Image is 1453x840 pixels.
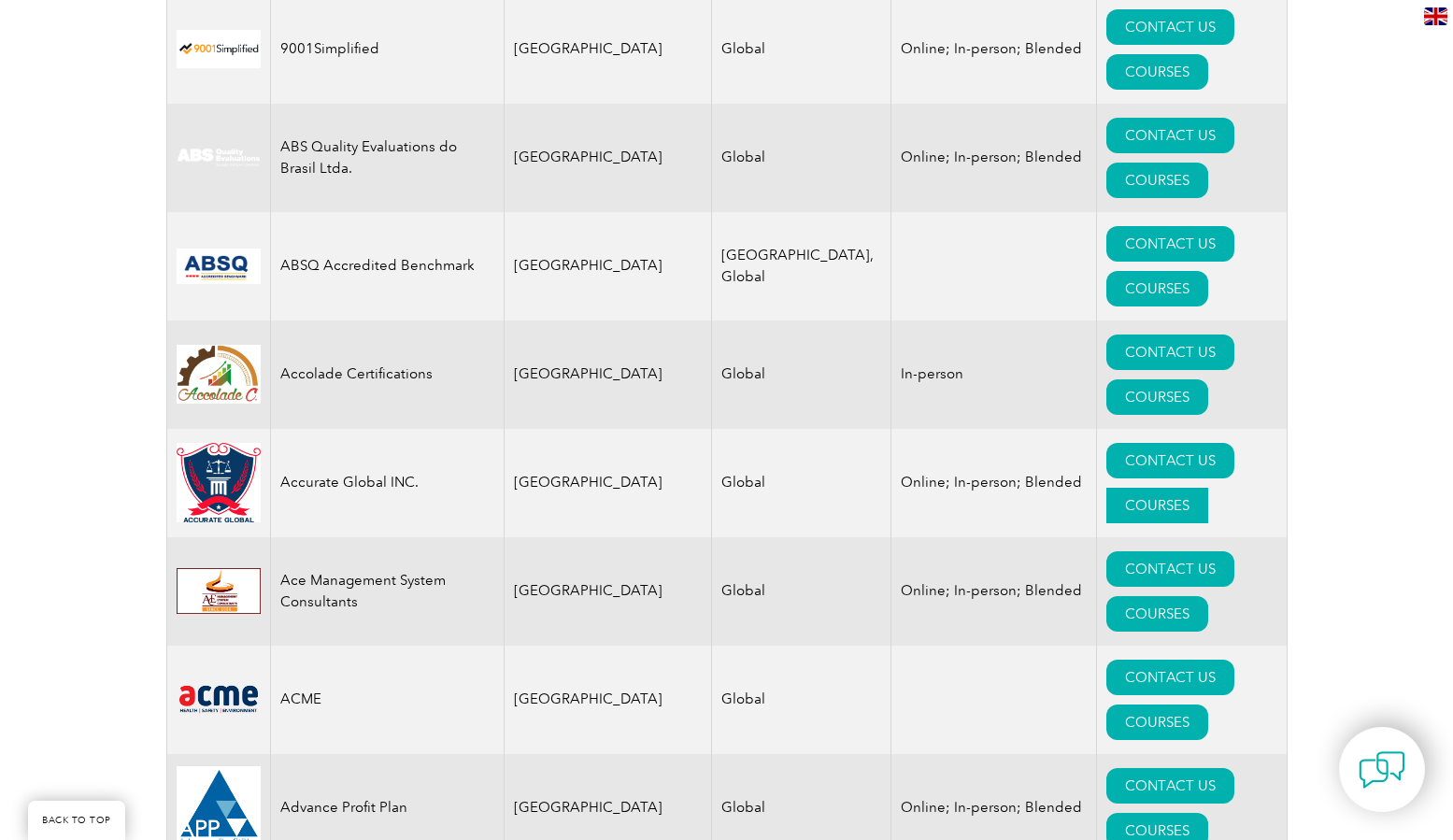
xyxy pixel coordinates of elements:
td: Accurate Global INC. [270,429,504,537]
a: CONTACT US [1106,443,1234,478]
td: ABSQ Accredited Benchmark [270,212,504,320]
td: Global [712,646,891,754]
td: Accolade Certifications [270,320,504,429]
a: CONTACT US [1106,226,1234,262]
a: CONTACT US [1106,768,1234,804]
img: cc24547b-a6e0-e911-a812-000d3a795b83-logo.png [177,249,261,284]
td: Global [712,537,891,646]
img: a034a1f6-3919-f011-998a-0022489685a1-logo.png [177,443,261,523]
img: 37c9c059-616f-eb11-a812-002248153038-logo.png [177,30,261,68]
td: [GEOGRAPHIC_DATA] [504,537,712,646]
a: COURSES [1106,705,1208,740]
a: CONTACT US [1106,9,1234,45]
td: In-person [891,320,1097,429]
td: Global [712,429,891,537]
a: COURSES [1106,271,1208,306]
td: [GEOGRAPHIC_DATA] [504,212,712,320]
a: CONTACT US [1106,118,1234,153]
a: BACK TO TOP [28,801,125,840]
td: [GEOGRAPHIC_DATA] [504,104,712,212]
a: COURSES [1106,163,1208,198]
td: [GEOGRAPHIC_DATA] [504,646,712,754]
td: ABS Quality Evaluations do Brasil Ltda. [270,104,504,212]
a: COURSES [1106,488,1208,523]
td: ACME [270,646,504,754]
a: CONTACT US [1106,335,1234,370]
img: 1a94dd1a-69dd-eb11-bacb-002248159486-logo.jpg [177,345,261,404]
td: [GEOGRAPHIC_DATA], Global [712,212,891,320]
img: en [1424,7,1447,25]
td: [GEOGRAPHIC_DATA] [504,429,712,537]
a: CONTACT US [1106,551,1234,587]
td: Online; In-person; Blended [891,104,1097,212]
td: Ace Management System Consultants [270,537,504,646]
a: COURSES [1106,379,1208,415]
img: 0f03f964-e57c-ec11-8d20-002248158ec2-logo.png [177,682,261,717]
a: COURSES [1106,596,1208,632]
td: [GEOGRAPHIC_DATA] [504,320,712,429]
td: Global [712,320,891,429]
td: Online; In-person; Blended [891,537,1097,646]
img: 306afd3c-0a77-ee11-8179-000d3ae1ac14-logo.jpg [177,568,261,614]
td: Online; In-person; Blended [891,429,1097,537]
a: COURSES [1106,54,1208,90]
img: contact-chat.png [1359,747,1405,793]
a: CONTACT US [1106,660,1234,695]
td: Global [712,104,891,212]
img: c92924ac-d9bc-ea11-a814-000d3a79823d-logo.jpg [177,148,261,168]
